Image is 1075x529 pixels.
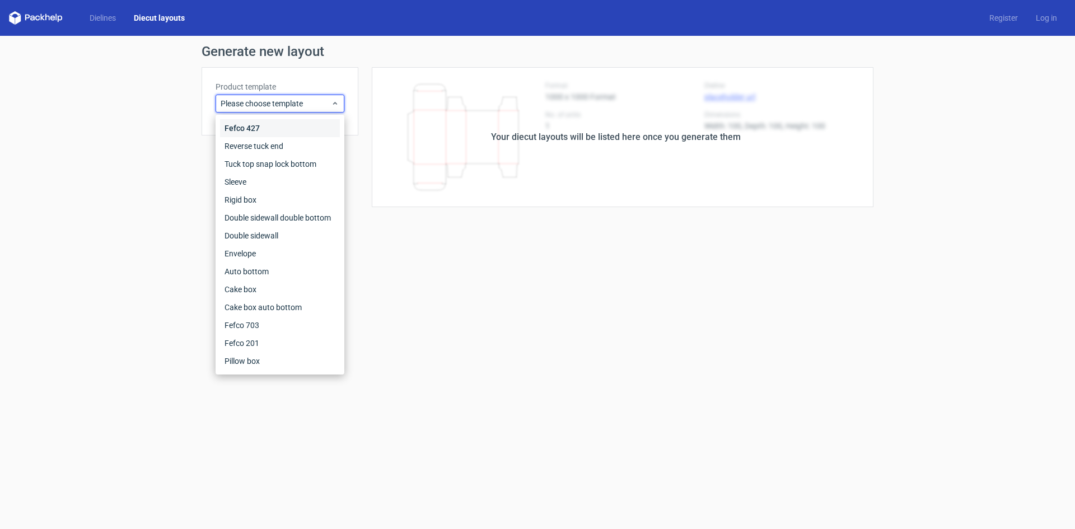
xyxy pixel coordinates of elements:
[980,12,1027,24] a: Register
[202,45,873,58] h1: Generate new layout
[1027,12,1066,24] a: Log in
[220,137,340,155] div: Reverse tuck end
[221,98,331,109] span: Please choose template
[220,119,340,137] div: Fefco 427
[220,334,340,352] div: Fefco 201
[220,298,340,316] div: Cake box auto bottom
[220,227,340,245] div: Double sidewall
[220,352,340,370] div: Pillow box
[220,263,340,280] div: Auto bottom
[220,209,340,227] div: Double sidewall double bottom
[220,316,340,334] div: Fefco 703
[81,12,125,24] a: Dielines
[216,81,344,92] label: Product template
[220,245,340,263] div: Envelope
[491,130,741,144] div: Your diecut layouts will be listed here once you generate them
[220,155,340,173] div: Tuck top snap lock bottom
[220,280,340,298] div: Cake box
[220,191,340,209] div: Rigid box
[220,173,340,191] div: Sleeve
[125,12,194,24] a: Diecut layouts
